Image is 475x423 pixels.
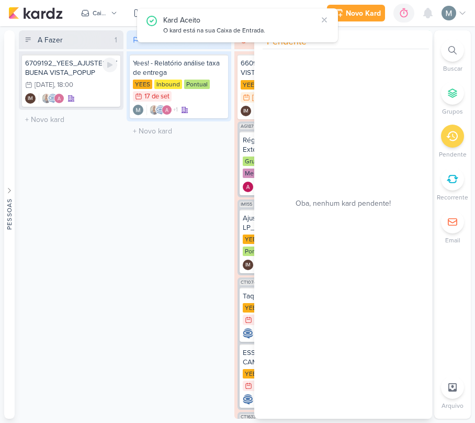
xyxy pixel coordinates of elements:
div: [DATE] [252,94,272,101]
div: 6709192_YEES_AJUSTES_LOGO_PARQUE BUENA VISTA_POPUP [25,59,117,77]
div: Criador(a): Isabella Machado Guimarães [241,106,251,116]
div: Ajustes_Criação LP_6709011_YEES_LP MEETING_PARQUE BUENA VISTA_fase 01 [243,214,331,232]
div: YEES [243,235,262,244]
div: YEES [241,80,260,90]
img: Mariana Amorim [442,6,456,20]
div: Isabella Machado Guimarães [243,260,253,270]
div: Mensal [243,169,267,178]
img: Iara Santos [41,93,52,104]
div: 17 de set [144,93,169,100]
img: Iara Santos [149,105,160,115]
div: Ligar relógio [103,58,117,72]
button: Pessoas [4,30,15,419]
div: YEES [243,369,262,379]
p: IM [28,96,33,102]
div: Pontual [184,80,210,89]
input: + Novo kard [129,124,229,139]
img: Alessandra Gomes [243,182,253,192]
p: Buscar [443,64,462,73]
div: Régua 9 e 10 | Disparo Externo_2608141_GODOI_EMAIL MARKETING_SETEMBRO [243,136,331,154]
p: IM [243,109,248,114]
div: Colaboradores: Iara Santos, Caroline Traven De Andrade, Alessandra Gomes, Isabella Machado Guimarães [146,105,178,115]
img: Caroline Traven De Andrade [155,105,166,115]
li: Ctrl + F [434,39,471,73]
span: CT1633 [240,414,257,420]
div: Inbound [154,80,182,89]
img: Caroline Traven De Andrade [243,328,253,339]
span: Oba, nenhum kard pendente! [296,198,391,209]
div: 1 [110,35,121,46]
div: Criador(a): Alessandra Gomes [243,182,253,192]
span: CT1074 [240,280,257,285]
p: Grupos [442,107,463,116]
img: kardz.app [8,7,63,19]
p: Email [445,236,460,245]
div: Pessoas [5,198,14,230]
img: Mariana Amorim [133,105,143,115]
div: Novo Kard [346,8,381,19]
div: YEES [243,303,262,313]
p: Arquivo [442,401,463,410]
img: Caroline Traven De Andrade [243,394,253,405]
div: O kard está na sua Caixa de Entrada. [163,26,317,36]
div: Grupo Godoi [243,157,284,166]
div: Criador(a): Isabella Machado Guimarães [243,260,253,270]
span: +1 [172,106,178,114]
div: ESSÊNCIA CAMPOLIM_6607021_YEES_INBOUND_NOVA_PROPOSTA_RÉGUA_NOVOS_LEADS [243,348,331,367]
div: , 18:00 [54,82,73,88]
div: Criador(a): Isabella Machado Guimarães [25,93,36,104]
span: AG187 [240,124,255,129]
div: Isabella Machado Guimarães [241,106,251,116]
div: Yees! - Relatório análise taxa de entrega [133,59,225,77]
div: Colaboradores: Iara Santos, Caroline Traven De Andrade, Alessandra Gomes [39,93,64,104]
p: IM [245,263,251,268]
p: Pendente [439,150,467,159]
div: Isabella Machado Guimarães [25,93,36,104]
img: Alessandra Gomes [54,93,64,104]
div: Criador(a): Caroline Traven De Andrade [243,394,253,405]
img: Alessandra Gomes [162,105,172,115]
div: Criador(a): Mariana Amorim [133,105,143,115]
div: Kard Aceito [163,15,317,26]
div: Pontual [243,247,268,256]
div: Taquaral_6607021_YEES_INBOUND_NOVA_PROPOSTA_RÉGUA_NOVOS_LEADS [243,292,331,301]
div: YEES [133,80,152,89]
input: + Novo kard [21,112,121,127]
button: Novo Kard [327,5,385,21]
div: Criador(a): Caroline Traven De Andrade [243,328,253,339]
div: 6609161_YEES_DISPARO_EMAIL_BUENA VISTA_PESQUISA [241,59,333,77]
p: Recorrente [437,193,468,202]
img: Caroline Traven De Andrade [48,93,58,104]
div: [DATE] [35,82,54,88]
span: IM155 [240,202,253,207]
